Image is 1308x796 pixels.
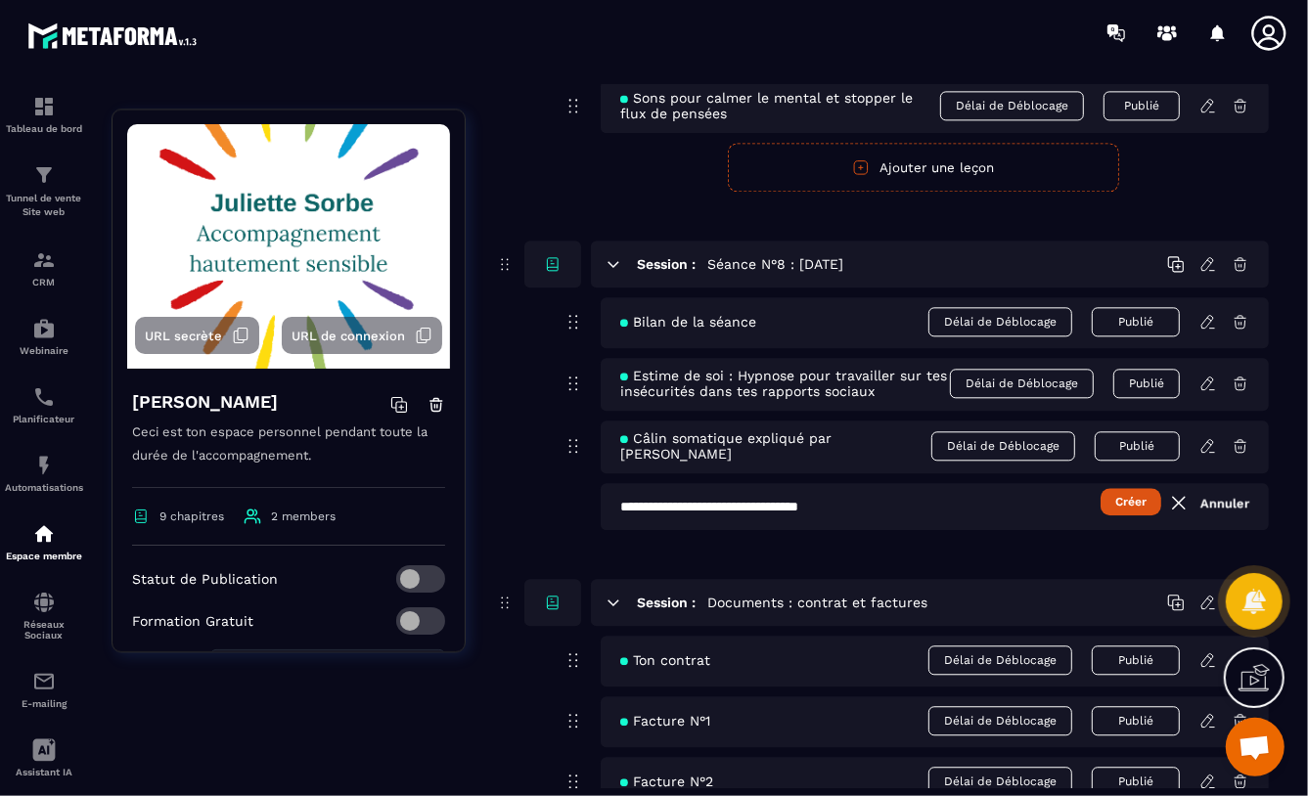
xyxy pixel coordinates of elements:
button: Publié [1092,645,1180,675]
img: email [32,670,56,693]
img: background [127,124,450,369]
p: Automatisations [5,482,83,493]
h5: Séance N°8 : [DATE] [707,254,843,274]
a: schedulerschedulerPlanificateur [5,371,83,439]
img: automations [32,454,56,477]
a: formationformationTunnel de vente Site web [5,149,83,234]
img: formation [32,248,56,272]
a: social-networksocial-networkRéseaux Sociaux [5,576,83,655]
span: Estime de soi : Hypnose pour travailler sur tes insécurités dans tes rapports sociaux [620,368,950,399]
button: URL secrète [135,317,259,354]
span: Délai de Déblocage [940,91,1084,120]
p: Ceci est ton espace personnel pendant toute la durée de l'accompagnement. [132,420,445,488]
p: Tableau de bord [5,123,83,134]
a: automationsautomationsAutomatisations [5,439,83,508]
button: Ajouter une leçon [728,143,1119,192]
img: automations [32,522,56,546]
span: Délai de Déblocage [928,706,1072,735]
p: Formation Gratuit [132,613,253,629]
button: URL de connexion [282,317,442,354]
div: Search for option [210,649,445,694]
h4: [PERSON_NAME] [132,388,278,416]
p: Statut de Publication [132,571,278,587]
span: Délai de Déblocage [928,767,1072,796]
span: URL secrète [145,329,222,343]
img: automations [32,317,56,340]
h6: Session : [637,595,696,610]
p: E-mailing [5,698,83,709]
button: Publié [1092,706,1180,735]
span: Facture N°1 [620,713,710,729]
a: formationformationTableau de bord [5,80,83,149]
span: Facture N°2 [620,774,713,789]
button: Publié [1092,767,1180,796]
h5: Documents : contrat et factures [707,593,927,612]
p: CRM [5,277,83,287]
p: Webinaire [5,345,83,356]
span: URL de connexion [292,329,405,343]
img: scheduler [32,385,56,409]
img: formation [32,163,56,187]
img: formation [32,95,56,118]
p: Réseaux Sociaux [5,619,83,641]
a: Assistant IA [5,724,83,792]
a: automationsautomationsEspace membre [5,508,83,576]
button: Publié [1092,307,1180,336]
span: Câlin somatique expliqué par [PERSON_NAME] [620,430,931,462]
button: Créer [1101,488,1161,515]
div: Ouvrir le chat [1226,718,1285,776]
a: Annuler [1167,491,1249,514]
p: Assistant IA [5,767,83,777]
button: Publié [1104,91,1180,120]
a: emailemailE-mailing [5,655,83,724]
span: 9 chapitres [159,509,224,523]
h6: Session : [637,256,696,272]
span: Délai de Déblocage [928,645,1072,675]
img: social-network [32,591,56,614]
span: Délai de Déblocage [928,307,1072,336]
span: Bilan de la séance [620,314,756,330]
span: Délai de Déblocage [950,369,1094,398]
button: Publié [1095,431,1180,461]
img: logo [27,18,203,54]
p: Espace membre [5,551,83,561]
span: 2 members [271,509,336,523]
button: Publié [1113,369,1180,398]
span: Ton contrat [620,652,710,668]
a: formationformationCRM [5,234,83,302]
a: automationsautomationsWebinaire [5,302,83,371]
p: Tunnel de vente Site web [5,192,83,219]
p: Planificateur [5,414,83,424]
span: Délai de Déblocage [931,431,1075,461]
span: Sons pour calmer le mental et stopper le flux de pensées [620,90,940,121]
